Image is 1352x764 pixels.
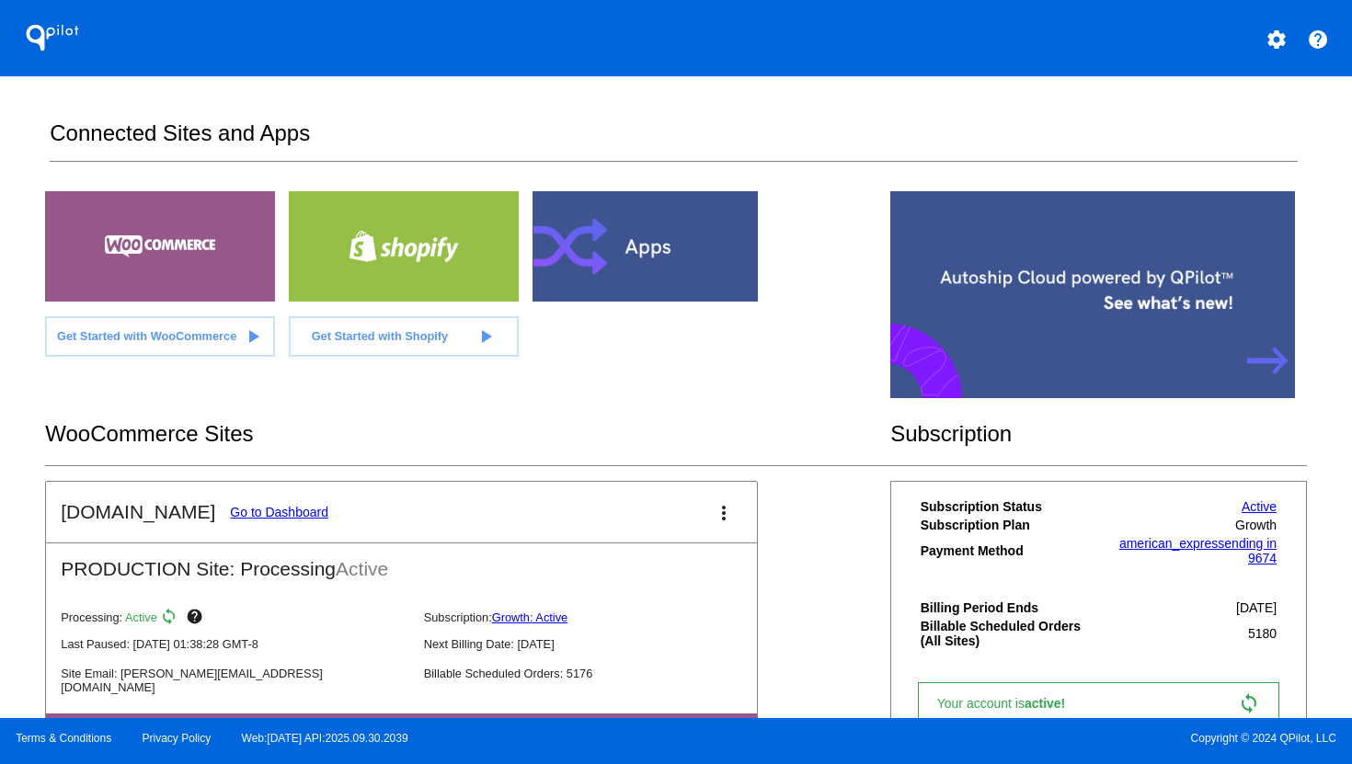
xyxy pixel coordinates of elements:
a: Active [1242,499,1277,514]
span: 5180 [1248,626,1277,641]
h2: Connected Sites and Apps [50,120,1297,162]
p: Site Email: [PERSON_NAME][EMAIL_ADDRESS][DOMAIN_NAME] [61,667,408,694]
mat-icon: sync [1238,692,1260,714]
p: Next Billing Date: [DATE] [424,637,772,651]
span: Active [336,558,388,579]
span: Growth [1235,518,1277,532]
h2: WooCommerce Sites [45,421,890,447]
p: Billable Scheduled Orders: 5176 [424,667,772,680]
th: Billing Period Ends [920,599,1099,616]
h2: Subscription [890,421,1307,447]
a: Your account isactive! sync [918,682,1279,724]
a: Go to Dashboard [230,505,328,519]
span: Get Started with WooCommerce [57,329,236,343]
span: active! [1025,696,1074,711]
mat-icon: help [1307,29,1329,51]
a: Privacy Policy [143,732,212,745]
mat-icon: help [186,608,208,630]
mat-icon: play_arrow [475,325,497,348]
a: Web:[DATE] API:2025.09.30.2039 [242,732,408,745]
mat-icon: sync [160,608,182,630]
th: Payment Method [920,535,1099,566]
span: Your account is [937,696,1084,711]
span: Get Started with Shopify [312,329,449,343]
p: Processing: [61,608,408,630]
th: Subscription Plan [920,517,1099,533]
mat-icon: more_vert [713,502,735,524]
span: Active [125,610,157,624]
span: american_express [1119,536,1224,551]
a: Get Started with WooCommerce [45,316,275,357]
h2: [DOMAIN_NAME] [61,501,215,523]
a: Get Started with Shopify [289,316,519,357]
span: Copyright © 2024 QPilot, LLC [692,732,1336,745]
a: american_expressending in 9674 [1119,536,1277,565]
h2: PRODUCTION Site: Processing [46,543,757,580]
p: Last Paused: [DATE] 01:38:28 GMT-8 [61,637,408,651]
h1: QPilot [16,19,89,56]
a: Growth: Active [492,610,568,624]
a: Terms & Conditions [16,732,111,745]
th: Subscription Status [920,498,1099,515]
p: Subscription: [424,610,772,624]
mat-icon: settings [1266,29,1288,51]
th: Billable Scheduled Orders (All Sites) [920,618,1099,649]
mat-icon: play_arrow [242,325,264,348]
span: [DATE] [1236,600,1277,615]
